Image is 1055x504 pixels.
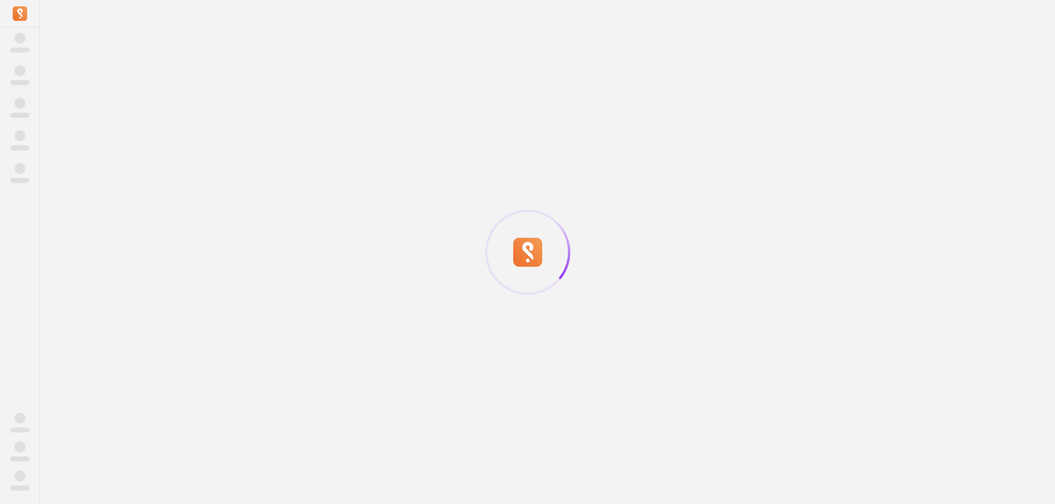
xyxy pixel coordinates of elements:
[15,98,25,109] span: ‌
[15,130,25,141] span: ‌
[15,33,25,43] span: ‌
[15,442,25,452] span: ‌
[15,470,25,481] span: ‌
[10,48,29,53] span: ‌
[10,485,29,490] span: ‌
[15,413,25,423] span: ‌
[15,163,25,174] span: ‌
[10,427,29,432] span: ‌
[10,178,29,183] span: ‌
[10,80,29,85] span: ‌
[10,456,29,461] span: ‌
[10,145,29,150] span: ‌
[15,65,25,76] span: ‌
[10,113,29,118] span: ‌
